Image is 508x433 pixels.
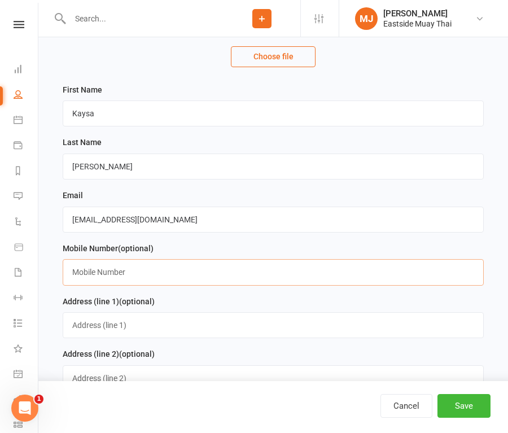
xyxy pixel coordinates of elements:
spang: (optional) [119,297,155,306]
input: Email [63,207,484,233]
a: Product Sales [14,235,39,261]
iframe: Intercom live chat [11,395,38,422]
span: 1 [34,395,43,404]
a: General attendance kiosk mode [14,362,39,388]
button: Cancel [380,394,432,418]
button: Save [437,394,491,418]
input: First Name [63,100,484,126]
label: Email [63,189,83,202]
a: People [14,83,39,108]
div: [PERSON_NAME] [383,8,452,19]
button: Choose file [231,46,316,67]
input: Last Name [63,154,484,180]
a: Reports [14,159,39,185]
a: What's New [14,337,39,362]
a: Roll call kiosk mode [14,388,39,413]
spang: (optional) [118,244,154,253]
label: First Name [63,84,102,96]
input: Address (line 1) [63,312,484,338]
a: Calendar [14,108,39,134]
input: Mobile Number [63,259,484,285]
label: Last Name [63,136,102,148]
input: Search... [67,11,224,27]
a: Dashboard [14,58,39,83]
div: Eastside Muay Thai [383,19,452,29]
label: Address (line 1) [63,295,155,308]
a: Payments [14,134,39,159]
label: Mobile Number [63,242,154,255]
spang: (optional) [119,349,155,358]
div: MJ [355,7,378,30]
input: Address (line 2) [63,365,484,391]
label: Address (line 2) [63,348,155,360]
